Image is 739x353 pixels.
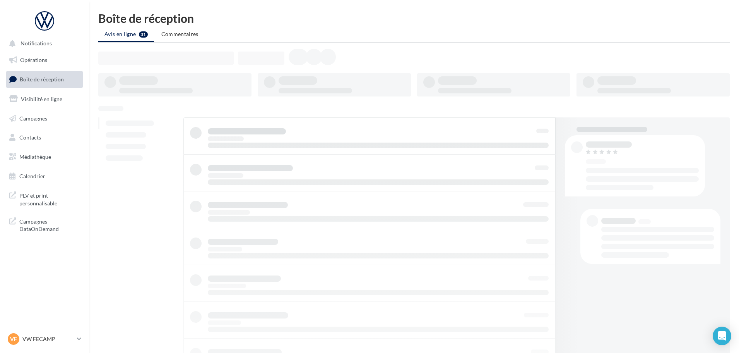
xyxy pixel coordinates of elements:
a: Médiathèque [5,149,84,165]
span: Visibilité en ligne [21,96,62,102]
a: Opérations [5,52,84,68]
div: Boîte de réception [98,12,730,24]
a: Visibilité en ligne [5,91,84,107]
span: PLV et print personnalisable [19,190,80,207]
a: Contacts [5,129,84,146]
span: VF [10,335,17,343]
span: Notifications [21,40,52,47]
div: Open Intercom Messenger [713,327,731,345]
p: VW FECAMP [22,335,74,343]
span: Campagnes [19,115,47,121]
span: Boîte de réception [20,76,64,83]
span: Commentaires [161,31,198,37]
a: Boîte de réception [5,71,84,88]
span: Contacts [19,134,41,141]
a: VF VW FECAMP [6,332,83,346]
span: Médiathèque [19,153,51,160]
span: Campagnes DataOnDemand [19,216,80,233]
span: Calendrier [19,173,45,179]
span: Opérations [20,57,47,63]
a: PLV et print personnalisable [5,187,84,210]
a: Campagnes [5,110,84,127]
a: Calendrier [5,168,84,184]
a: Campagnes DataOnDemand [5,213,84,236]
